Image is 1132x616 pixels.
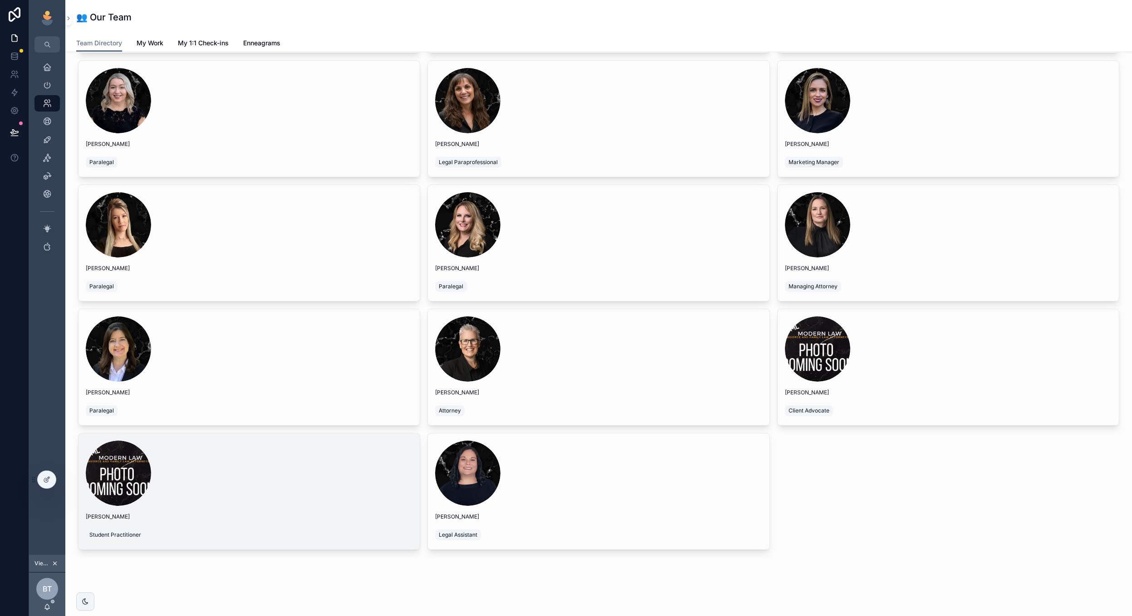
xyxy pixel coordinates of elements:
span: [PERSON_NAME] [86,389,412,396]
span: [PERSON_NAME] [86,141,412,148]
span: Enneagrams [243,39,280,48]
a: [PERSON_NAME]Student Practitioner [78,433,420,550]
span: Student Practitioner [89,531,141,538]
a: [PERSON_NAME]Client Advocate [777,309,1119,426]
a: [PERSON_NAME]Paralegal [427,184,769,301]
span: [PERSON_NAME] [435,389,762,396]
span: [PERSON_NAME] [785,265,1112,272]
span: Paralegal [89,159,114,166]
a: Enneagrams [243,35,280,53]
span: Client Advocate [789,407,829,414]
a: [PERSON_NAME]Managing Attorney [777,184,1119,301]
span: [PERSON_NAME] [86,265,412,272]
span: Legal Assistant [439,531,477,538]
a: [PERSON_NAME]Legal Paraprofessional [427,60,769,177]
span: Marketing Manager [789,159,839,166]
a: [PERSON_NAME]Paralegal [78,60,420,177]
span: [PERSON_NAME] [785,141,1112,148]
span: Viewing as [PERSON_NAME] [34,560,50,567]
a: [PERSON_NAME]Paralegal [78,309,420,426]
span: My Work [137,39,163,48]
span: [PERSON_NAME] [785,389,1112,396]
span: Legal Paraprofessional [439,159,498,166]
span: Paralegal [89,407,114,414]
a: My Work [137,35,163,53]
a: [PERSON_NAME]Attorney [427,309,769,426]
span: [PERSON_NAME] [435,141,762,148]
a: [PERSON_NAME]Marketing Manager [777,60,1119,177]
span: [PERSON_NAME] [86,513,412,520]
span: [PERSON_NAME] [435,265,762,272]
span: My 1:1 Check-ins [178,39,229,48]
span: Attorney [439,407,461,414]
img: App logo [40,11,54,25]
a: [PERSON_NAME]Paralegal [78,184,420,301]
a: My 1:1 Check-ins [178,35,229,53]
a: Team Directory [76,35,122,52]
span: [PERSON_NAME] [435,513,762,520]
span: Managing Attorney [789,283,838,290]
span: Paralegal [89,283,114,290]
span: Team Directory [76,39,122,48]
h1: 👥 Our Team [76,11,132,24]
div: scrollable content [29,53,65,267]
a: [PERSON_NAME]Legal Assistant [427,433,769,550]
span: Paralegal [439,283,463,290]
span: BT [43,583,52,594]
